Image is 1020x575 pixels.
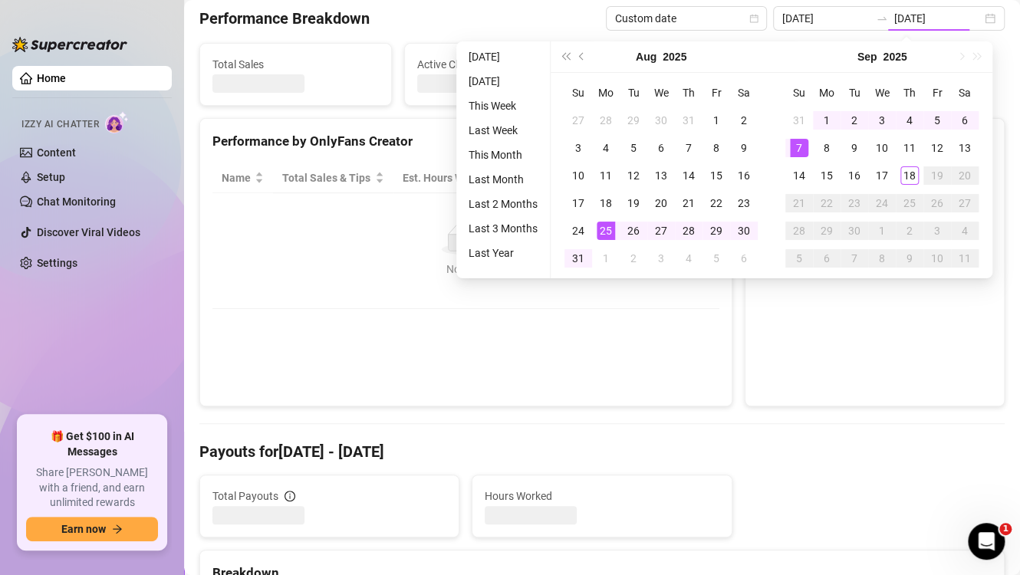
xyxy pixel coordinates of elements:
th: Sales / Hour [515,163,607,193]
div: Performance by OnlyFans Creator [212,131,719,152]
span: calendar [749,14,758,23]
span: Total Sales [212,56,379,73]
a: Discover Viral Videos [37,226,140,238]
a: Setup [37,171,65,183]
input: End date [894,10,982,27]
th: Name [212,163,273,193]
span: to [876,12,888,25]
span: Chat Conversion [616,169,698,186]
a: Chat Monitoring [37,195,116,208]
span: Messages Sent [621,56,788,73]
iframe: Intercom live chat [968,523,1005,560]
button: Earn nowarrow-right [26,517,158,541]
span: Hours Worked [485,488,719,504]
span: swap-right [876,12,888,25]
a: Content [37,146,76,159]
span: Custom date [615,7,758,30]
th: Chat Conversion [607,163,719,193]
h4: Performance Breakdown [199,8,370,29]
a: Settings [37,257,77,269]
span: Active Chats [417,56,584,73]
span: Total Payouts [212,488,278,504]
div: No data [228,261,704,278]
span: Name [222,169,252,186]
span: arrow-right [112,524,123,534]
span: Share [PERSON_NAME] with a friend, and earn unlimited rewards [26,465,158,511]
span: 🎁 Get $100 in AI Messages [26,429,158,459]
span: Total Sales & Tips [282,169,372,186]
span: Earn now [61,523,106,535]
div: Sales by OnlyFans Creator [758,131,992,152]
h4: Payouts for [DATE] - [DATE] [199,441,1005,462]
div: Est. Hours Worked [403,169,493,186]
span: Izzy AI Chatter [21,117,99,132]
span: info-circle [285,491,295,501]
a: Home [37,72,66,84]
img: AI Chatter [105,111,129,133]
input: Start date [782,10,870,27]
th: Total Sales & Tips [273,163,393,193]
span: 1 [999,523,1012,535]
span: Sales / Hour [524,169,585,186]
img: logo-BBDzfeDw.svg [12,37,127,52]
